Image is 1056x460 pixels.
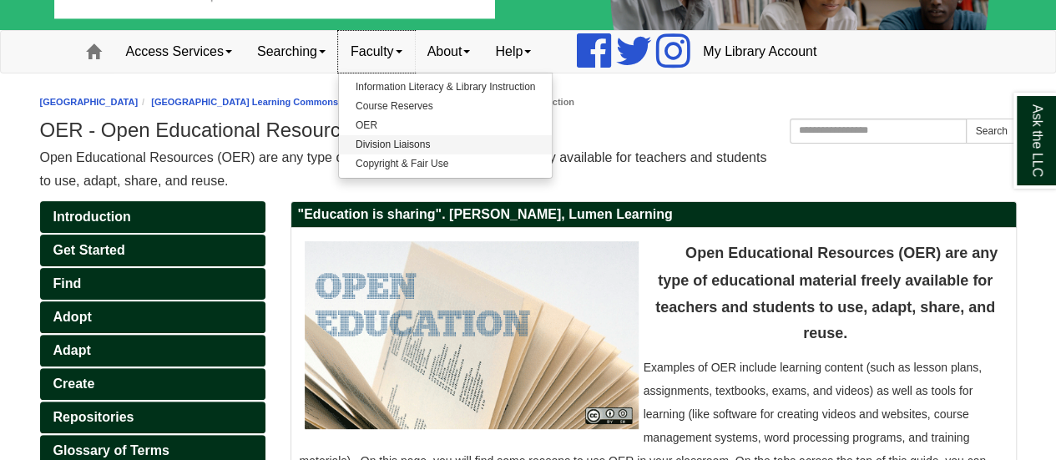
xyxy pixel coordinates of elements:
[40,119,1017,142] h1: OER - Open Educational Resources
[338,31,415,73] a: Faculty
[53,243,125,257] span: Get Started
[339,135,552,154] a: Division Liaisons
[53,377,95,391] span: Create
[114,31,245,73] a: Access Services
[483,31,543,73] a: Help
[40,335,265,366] a: Adapt
[339,78,552,97] a: Information Literacy & Library Instruction
[339,154,552,174] a: Copyright & Fair Use
[966,119,1016,144] button: Search
[53,210,131,224] span: Introduction
[40,301,265,333] a: Adopt
[655,245,998,342] strong: Open Educational Resources (OER) are any type of educational material freely available for teache...
[53,276,82,291] span: Find
[40,97,139,107] a: [GEOGRAPHIC_DATA]
[53,443,169,457] span: Glossary of Terms
[40,94,1017,110] nav: breadcrumb
[53,410,134,424] span: Repositories
[53,343,91,357] span: Adapt
[690,31,829,73] a: My Library Account
[40,268,265,300] a: Find
[40,150,767,188] span: Open Educational Resources (OER) are any type of educational material that are freely available f...
[151,97,338,107] a: [GEOGRAPHIC_DATA] Learning Commons
[40,402,265,433] a: Repositories
[291,202,1016,228] h2: "Education is sharing". [PERSON_NAME], Lumen Learning
[40,201,265,233] a: Introduction
[339,97,552,116] a: Course Reserves
[40,235,265,266] a: Get Started
[40,368,265,400] a: Create
[53,310,92,324] span: Adopt
[245,31,338,73] a: Searching
[508,94,574,110] li: Introduction
[339,116,552,135] a: OER
[415,31,483,73] a: About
